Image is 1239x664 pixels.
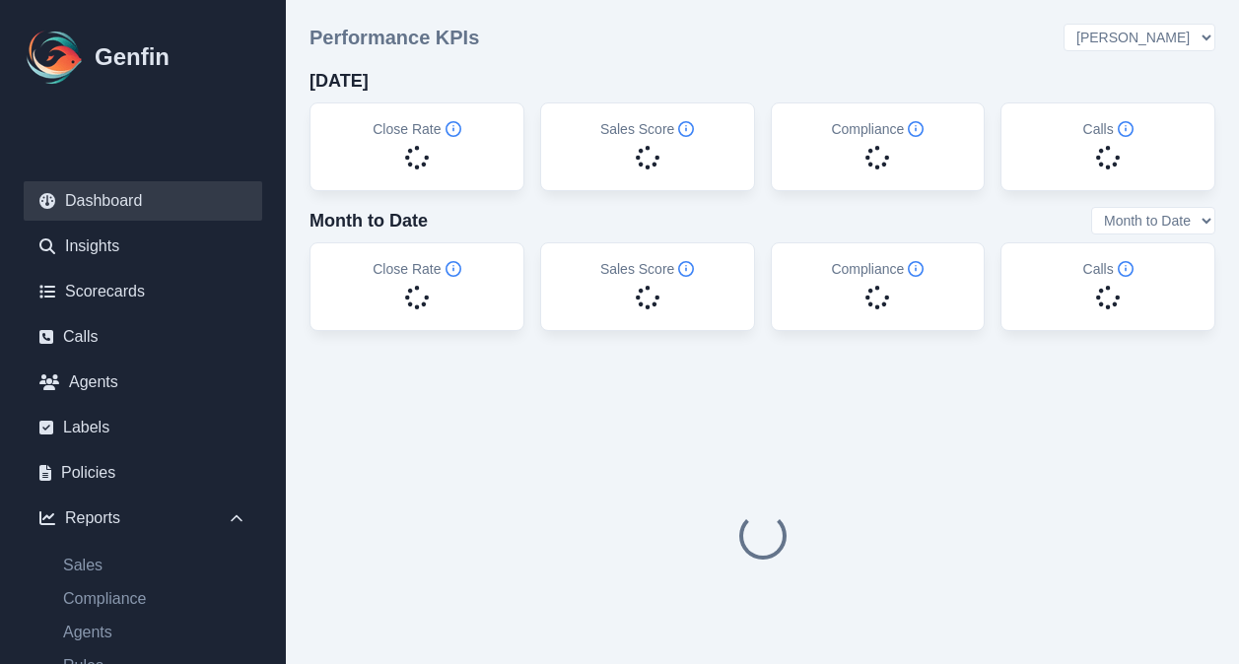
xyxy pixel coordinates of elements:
h5: Sales Score [600,119,694,139]
h5: Calls [1083,259,1134,279]
span: Info [1118,121,1134,137]
span: Info [1118,261,1134,277]
h5: Compliance [831,119,924,139]
a: Calls [24,317,262,357]
a: Insights [24,227,262,266]
span: Info [908,261,924,277]
a: Sales [47,554,262,577]
h1: Genfin [95,41,170,73]
span: Info [908,121,924,137]
span: Info [678,121,694,137]
h3: Performance KPIs [310,24,479,51]
a: Agents [47,621,262,644]
h5: Compliance [831,259,924,279]
a: Compliance [47,587,262,611]
h5: Close Rate [373,259,460,279]
a: Agents [24,363,262,402]
h5: Calls [1083,119,1134,139]
h5: Sales Score [600,259,694,279]
h4: Month to Date [310,207,428,234]
h4: [DATE] [310,67,369,95]
a: Dashboard [24,181,262,221]
div: Reports [24,498,262,538]
a: Policies [24,453,262,493]
span: Info [678,261,694,277]
h5: Close Rate [373,119,460,139]
a: Labels [24,408,262,447]
span: Info [446,261,461,277]
span: Info [446,121,461,137]
img: Logo [24,26,87,89]
a: Scorecards [24,272,262,311]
